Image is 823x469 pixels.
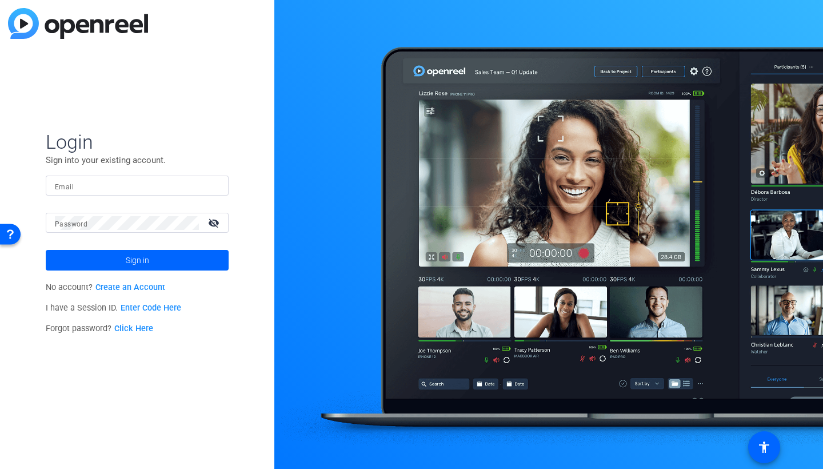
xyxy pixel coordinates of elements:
span: Sign in [126,246,149,275]
span: Login [46,130,229,154]
button: Sign in [46,250,229,271]
span: No account? [46,283,165,292]
a: Click Here [114,324,153,333]
input: Enter Email Address [55,179,219,193]
p: Sign into your existing account. [46,154,229,166]
mat-label: Email [55,183,74,191]
mat-label: Password [55,220,87,228]
span: Forgot password? [46,324,153,333]
img: blue-gradient.svg [8,8,148,39]
a: Enter Code Here [121,303,181,313]
mat-icon: accessibility [757,440,771,454]
span: I have a Session ID. [46,303,181,313]
mat-icon: visibility_off [201,214,229,231]
a: Create an Account [95,283,165,292]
